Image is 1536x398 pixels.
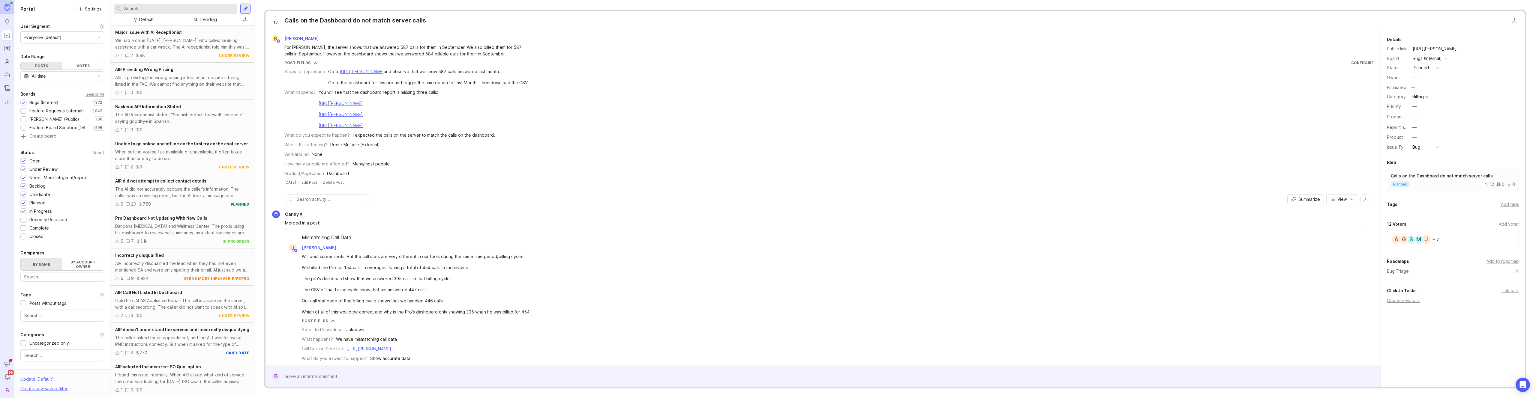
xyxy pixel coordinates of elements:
span: 99 [8,370,14,375]
a: Configure [1351,61,1374,65]
div: Date Range [20,53,45,60]
div: Category [1387,94,1408,100]
a: [URL][PERSON_NAME] [347,346,391,351]
span: Settings [85,6,101,12]
input: Search... [124,5,235,12]
div: 1 [121,89,123,96]
span: AIR Call Not Listed In Dashboard [115,290,182,295]
div: 7 [131,238,134,245]
div: 1 [121,164,123,170]
button: export comments [1360,195,1370,204]
a: Ideas [2,17,13,28]
div: Uncategorized only [29,340,69,346]
label: Product [1387,135,1403,140]
div: 2 [130,164,133,170]
div: Billing [1412,95,1424,99]
div: in progress [223,239,250,244]
div: Bugs (Internal) [29,99,58,106]
label: Priority [1387,104,1401,109]
div: Boards [20,91,35,98]
a: [DATE] [284,180,296,185]
div: Categories [20,331,44,338]
div: Tags [20,291,31,298]
div: 12 [1484,182,1494,186]
div: I expected the calls on the server to match the calls on the dashboard. [353,132,495,138]
span: Incorrectly disqualified [115,253,164,258]
div: All time [32,73,46,79]
a: Portal [2,30,13,41]
a: Major Issue with AI ReceptionistWe had a caller [DATE], [PERSON_NAME], who called seeking assista... [110,25,254,63]
div: Everyone (default) [24,34,61,41]
div: 0 [130,126,133,133]
div: We have mismatching call data [336,336,397,343]
div: Estimated [1387,85,1406,90]
div: Edit Post [301,180,317,185]
div: 0 [1507,182,1515,186]
div: Product/Application [284,170,324,177]
div: J [1421,235,1431,244]
div: What happens? [284,89,316,96]
div: Under Review [29,166,58,173]
div: 1 [121,349,123,356]
div: needs more info/verif/repro [184,276,250,281]
div: 0 [140,89,142,96]
span: 12 [273,19,278,26]
div: We billed the Pro for 154 calls in overages, having a total of 454 calls in the invoice. [302,264,1358,271]
div: 2 [121,312,123,319]
div: Dashboard [327,170,349,177]
p: planned [1393,182,1407,187]
input: Search... [24,352,100,359]
div: Steps to Reproduce [284,68,325,75]
a: Calls on the Dashboard do not match server callsplanned1200 [1387,169,1519,191]
div: 0 [130,387,133,393]
div: The AI Receptionist stated, "Spanish default farewell" instead of saying goodbye in Spanish. [115,111,249,125]
div: Mismatching Call Data [285,234,1368,244]
button: View [1326,195,1358,204]
p: 942 [95,108,102,113]
a: Backend AIR Information StatedThe AI Receptionist stated, "Spanish default farewell" instead of s... [110,100,254,137]
div: under review [219,313,249,318]
div: Planned [29,200,46,206]
div: Will post screenshots. But the call stats are very different in our tools during the same time pe... [302,253,1358,260]
div: You will see that the dashboard report is missing three calls: [319,89,438,96]
div: Select All [85,93,104,96]
span: Pro Dashboard Not Updating With New Calls [115,215,207,221]
div: [PERSON_NAME] (Public) [29,116,79,123]
a: Incorrectly disqualifiedAIR Incorrectly disqualified the lead when they had not even mentioned SA... [110,248,254,286]
div: Status [1387,64,1408,71]
div: Pros - Single (External) [348,365,394,371]
a: AIR doesn't understand the service and incorrectly disqualifyingThe caller asked for an appointme... [110,323,254,360]
div: — [1412,134,1417,141]
div: under review [219,165,249,170]
label: Reporting Team [1387,125,1419,130]
button: Post Fields [284,60,317,65]
p: 100 [96,117,102,122]
div: In Progress [29,208,52,215]
a: [URL][PERSON_NAME] [319,112,363,117]
label: By name [21,258,62,270]
div: — [1413,74,1417,81]
div: Who is this affecting? [302,365,345,371]
div: Open [29,158,40,164]
div: Call Link or Page Link [302,346,344,352]
div: Who is this affecting? [284,141,327,148]
img: member badge [276,39,281,43]
div: AIR is providing the wrong pricing information, despite it being listed in the FAQ. We cannot fin... [115,74,249,88]
span: Major Issue with AI Receptionist [115,30,182,35]
div: 12 Voters [1387,221,1406,228]
div: M [1414,235,1423,244]
div: I found this issue internally. When AIR asked what kind of service the caller was looking for [DA... [115,372,249,385]
div: Merged in a post: [285,220,1368,226]
div: planned [1413,64,1429,71]
div: planned [231,202,250,207]
div: 0 [139,164,142,170]
div: Companies [20,249,44,257]
a: Bug Triage [1387,268,1409,275]
div: Steps to Reproduce [302,326,343,333]
div: ClickUp Tasks [1387,287,1417,294]
div: Idea [1387,159,1396,166]
div: The AI did not accurately capture the caller’s information. The caller was an existing client, bu... [115,186,249,199]
div: Needs More Info/verif/repro [29,174,86,181]
div: Roadmaps [1387,258,1409,265]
